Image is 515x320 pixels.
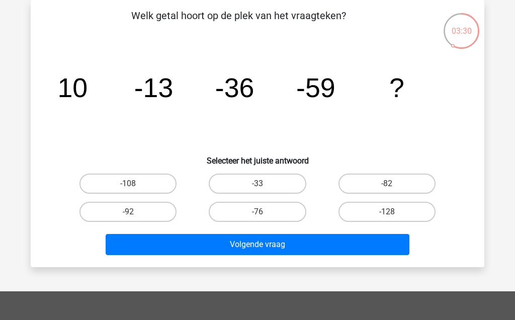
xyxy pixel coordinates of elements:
h6: Selecteer het juiste antwoord [47,148,468,166]
label: -33 [209,174,306,194]
label: -82 [338,174,436,194]
tspan: -13 [134,72,174,103]
tspan: -36 [215,72,254,103]
tspan: ? [389,72,404,103]
label: -92 [79,202,177,222]
label: -128 [338,202,436,222]
div: 03:30 [443,12,480,37]
label: -108 [79,174,177,194]
button: Volgende vraag [106,234,410,255]
label: -76 [209,202,306,222]
tspan: -59 [296,72,335,103]
p: Welk getal hoort op de plek van het vraagteken? [47,8,431,38]
tspan: 10 [57,72,88,103]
